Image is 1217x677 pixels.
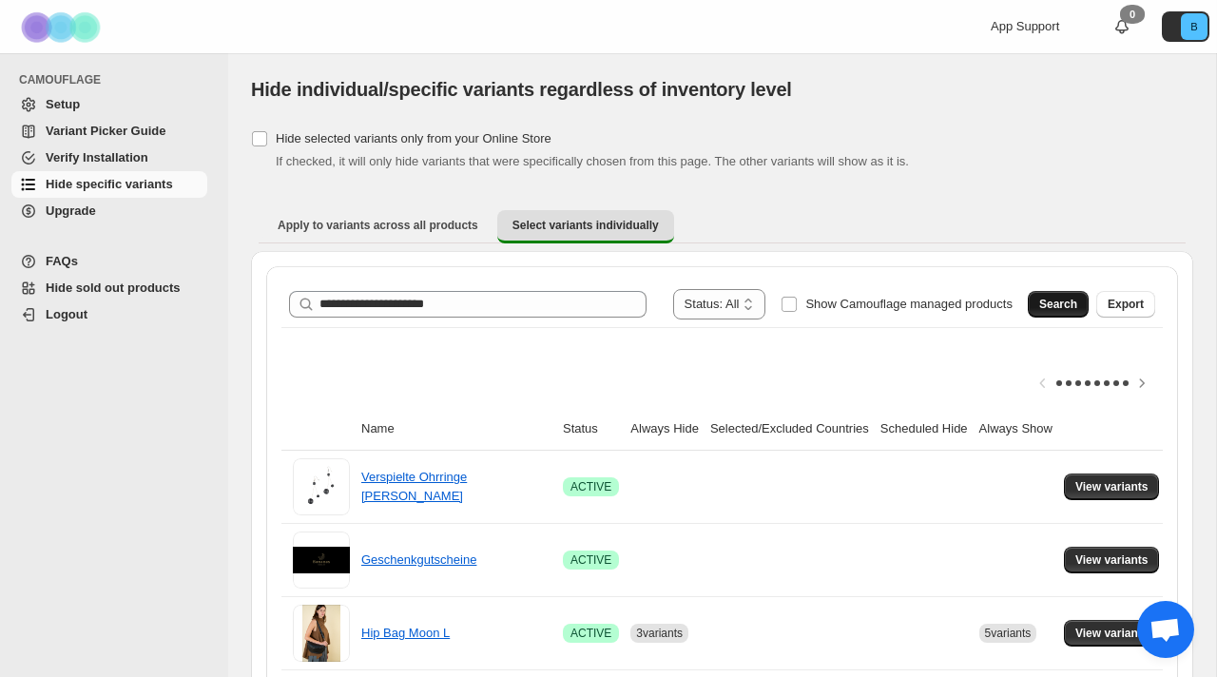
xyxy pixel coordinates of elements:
button: View variants [1064,620,1160,647]
button: Search [1028,291,1089,318]
button: Avatar with initials B [1162,11,1209,42]
a: Logout [11,301,207,328]
span: View variants [1075,552,1149,568]
button: Apply to variants across all products [262,210,493,241]
a: Geschenkgutscheine [361,552,476,567]
a: Upgrade [11,198,207,224]
th: Status [557,408,625,451]
span: FAQs [46,254,78,268]
a: FAQs [11,248,207,275]
span: Apply to variants across all products [278,218,478,233]
span: ACTIVE [570,479,611,494]
button: View variants [1064,474,1160,500]
a: Verspielte Ohrringe [PERSON_NAME] [361,470,467,503]
span: Logout [46,307,87,321]
a: Hide sold out products [11,275,207,301]
span: Hide selected variants only from your Online Store [276,131,551,145]
a: Variant Picker Guide [11,118,207,145]
a: Verify Installation [11,145,207,171]
span: Setup [46,97,80,111]
span: 5 variants [985,627,1032,640]
th: Always Hide [625,408,705,451]
th: Selected/Excluded Countries [705,408,875,451]
a: Chat abierto [1137,601,1194,658]
span: Hide sold out products [46,280,181,295]
span: Avatar with initials B [1181,13,1207,40]
a: 0 [1112,17,1131,36]
button: Scroll table right one column [1129,370,1155,397]
button: View variants [1064,547,1160,573]
span: Upgrade [46,203,96,218]
a: Hide specific variants [11,171,207,198]
span: Hide specific variants [46,177,173,191]
span: View variants [1075,479,1149,494]
span: App Support [991,19,1059,33]
th: Always Show [974,408,1058,451]
text: B [1190,21,1197,32]
span: 3 variants [636,627,683,640]
span: Verify Installation [46,150,148,164]
button: Select variants individually [497,210,674,243]
a: Setup [11,91,207,118]
a: Hip Bag Moon L [361,626,450,640]
button: Export [1096,291,1155,318]
span: If checked, it will only hide variants that were specifically chosen from this page. The other va... [276,154,909,168]
th: Scheduled Hide [875,408,974,451]
span: ACTIVE [570,626,611,641]
span: Select variants individually [512,218,659,233]
div: 0 [1120,5,1145,24]
span: Hide individual/specific variants regardless of inventory level [251,79,792,100]
span: View variants [1075,626,1149,641]
span: CAMOUFLAGE [19,72,215,87]
th: Name [356,408,557,451]
span: Show Camouflage managed products [805,297,1013,311]
span: Search [1039,297,1077,312]
span: ACTIVE [570,552,611,568]
span: Export [1108,297,1144,312]
img: Camouflage [15,1,110,53]
span: Variant Picker Guide [46,124,165,138]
